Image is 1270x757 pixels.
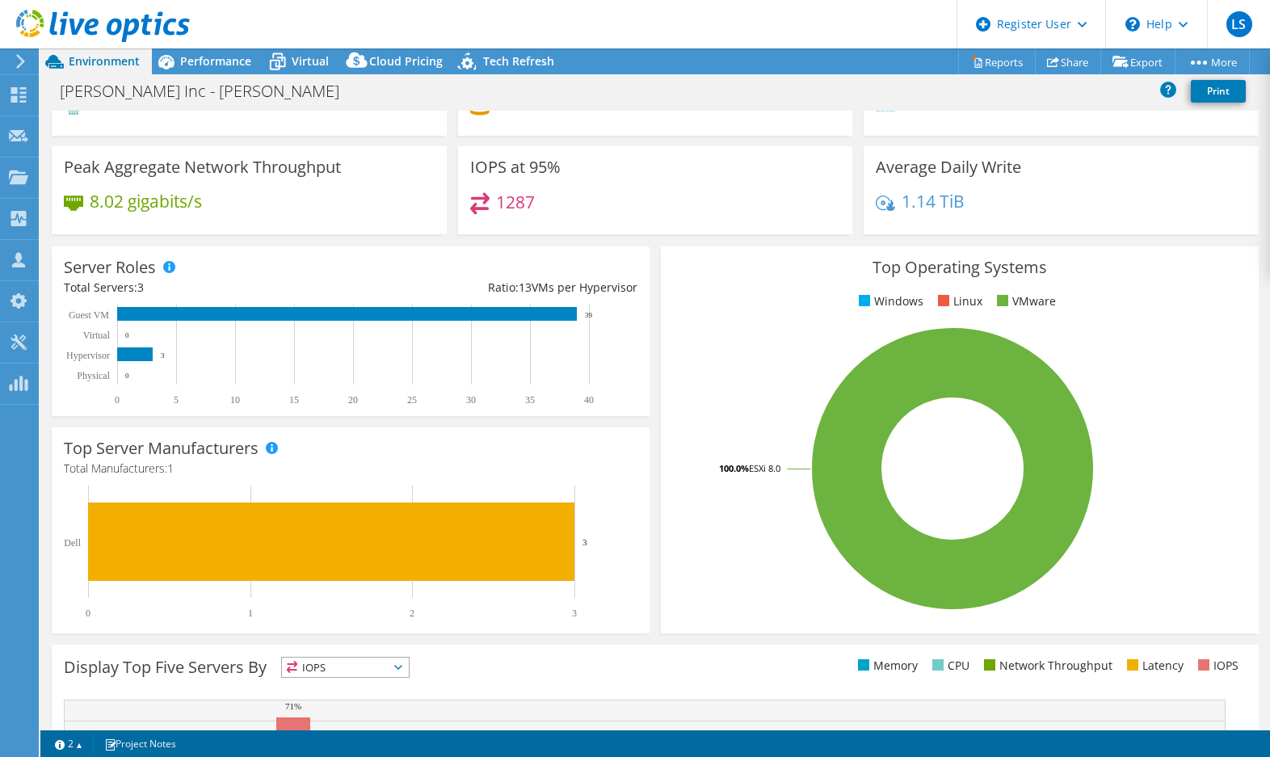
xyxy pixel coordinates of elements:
[77,370,110,381] text: Physical
[137,280,144,295] span: 3
[958,49,1036,74] a: Reports
[749,462,780,474] tspan: ESXi 8.0
[351,279,637,296] div: Ratio: VMs per Hypervisor
[64,537,81,549] text: Dell
[928,657,969,675] li: CPU
[248,608,253,619] text: 1
[272,95,303,112] h4: 72
[161,351,165,360] text: 3
[679,95,751,112] h4: 27.43 TiB
[525,394,535,406] text: 35
[93,734,187,754] a: Project Notes
[582,537,587,547] text: 3
[90,192,202,210] h4: 8.02 gigabits/s
[673,259,1247,276] h3: Top Operating Systems
[164,95,254,112] h4: 151.20 GHz
[854,657,918,675] li: Memory
[410,608,414,619] text: 2
[64,279,351,296] div: Total Servers:
[1125,17,1140,32] svg: \n
[587,95,660,112] h4: 14.67 TiB
[584,394,594,406] text: 40
[993,292,1056,310] li: VMware
[980,657,1112,675] li: Network Throughput
[470,158,561,176] h3: IOPS at 95%
[64,439,259,457] h3: Top Server Manufacturers
[69,309,109,321] text: Guest VM
[53,82,364,100] h1: [PERSON_NAME] Inc - [PERSON_NAME]
[289,394,299,406] text: 15
[1175,49,1250,74] a: More
[292,53,329,69] span: Virtual
[902,192,965,210] h4: 1.14 TiB
[125,331,129,339] text: 0
[519,280,532,295] span: 13
[1191,80,1246,103] a: Print
[167,461,174,476] span: 1
[322,95,387,112] h4: 3
[1100,49,1175,74] a: Export
[483,53,554,69] span: Tech Refresh
[1226,11,1252,37] span: LS
[66,350,110,361] text: Hypervisor
[90,95,145,112] h4: 43 GHz
[876,158,1021,176] h3: Average Daily Write
[285,701,301,711] text: 71%
[115,394,120,406] text: 0
[369,53,443,69] span: Cloud Pricing
[585,311,593,319] text: 39
[1123,657,1184,675] li: Latency
[496,95,569,112] h4: 12.76 TiB
[902,95,1011,112] h4: 484.88 GiB
[282,658,409,677] span: IOPS
[1035,49,1101,74] a: Share
[1029,95,1104,112] h4: 1.12 TiB
[855,292,923,310] li: Windows
[44,734,94,754] a: 2
[719,462,749,474] tspan: 100.0%
[496,193,535,211] h4: 1287
[64,259,156,276] h3: Server Roles
[348,394,358,406] text: 20
[407,394,417,406] text: 25
[201,730,217,739] text: 59%
[230,394,240,406] text: 10
[466,394,476,406] text: 30
[125,372,129,380] text: 0
[69,53,140,69] span: Environment
[83,330,111,341] text: Virtual
[174,394,179,406] text: 5
[86,608,90,619] text: 0
[1194,657,1238,675] li: IOPS
[64,460,637,477] h4: Total Manufacturers:
[934,292,982,310] li: Linux
[64,158,341,176] h3: Peak Aggregate Network Throughput
[180,53,251,69] span: Performance
[572,608,577,619] text: 3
